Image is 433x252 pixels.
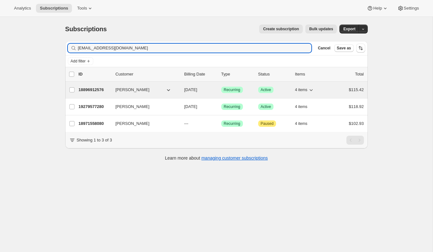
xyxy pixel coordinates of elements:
p: ID [79,71,110,77]
div: IDCustomerBilling DateTypeStatusItemsTotal [79,71,364,77]
p: Customer [116,71,179,77]
span: Recurring [224,121,240,126]
span: Help [373,6,382,11]
p: 19279577280 [79,104,110,110]
button: Help [363,4,392,13]
p: 18971558080 [79,120,110,127]
span: Create subscription [263,26,299,32]
button: Tools [73,4,97,13]
span: --- [184,121,188,126]
button: [PERSON_NAME] [112,85,175,95]
p: Billing Date [184,71,216,77]
button: Sort the results [356,44,365,53]
p: Showing 1 to 3 of 3 [77,137,112,143]
span: Active [261,87,271,92]
input: Filter subscribers [78,44,312,53]
span: 4 items [295,104,308,109]
span: Paused [261,121,274,126]
span: [PERSON_NAME] [116,120,150,127]
span: [DATE] [184,87,197,92]
span: Recurring [224,104,240,109]
p: 18896912576 [79,87,110,93]
button: Export [339,25,359,33]
span: Tools [77,6,87,11]
button: Add filter [68,57,93,65]
span: Cancel [318,46,330,51]
span: Subscriptions [40,6,68,11]
div: Type [221,71,253,77]
a: managing customer subscriptions [201,155,268,161]
p: Status [258,71,290,77]
button: 4 items [295,119,315,128]
div: Items [295,71,327,77]
span: [PERSON_NAME] [116,104,150,110]
span: 4 items [295,121,308,126]
span: Save as [337,46,351,51]
p: Total [355,71,364,77]
div: 18971558080[PERSON_NAME]---SuccessRecurringAttentionPaused4 items$102.93 [79,119,364,128]
button: Settings [394,4,423,13]
span: Active [261,104,271,109]
button: Cancel [315,44,333,52]
span: 4 items [295,87,308,92]
span: [DATE] [184,104,197,109]
span: Recurring [224,87,240,92]
button: [PERSON_NAME] [112,119,175,129]
nav: Pagination [346,136,364,145]
span: $115.42 [349,87,364,92]
span: Add filter [71,59,86,64]
div: 18896912576[PERSON_NAME][DATE]SuccessRecurringSuccessActive4 items$115.42 [79,85,364,94]
button: 4 items [295,102,315,111]
button: Bulk updates [305,25,337,33]
span: Bulk updates [309,26,333,32]
button: Analytics [10,4,35,13]
button: Create subscription [259,25,303,33]
button: Save as [334,44,354,52]
button: [PERSON_NAME] [112,102,175,112]
button: 4 items [295,85,315,94]
span: [PERSON_NAME] [116,87,150,93]
p: Learn more about [165,155,268,161]
span: Subscriptions [65,25,107,32]
span: $118.92 [349,104,364,109]
span: $102.93 [349,121,364,126]
span: Settings [404,6,419,11]
div: 19279577280[PERSON_NAME][DATE]SuccessRecurringSuccessActive4 items$118.92 [79,102,364,111]
span: Export [343,26,355,32]
span: Analytics [14,6,31,11]
button: Subscriptions [36,4,72,13]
